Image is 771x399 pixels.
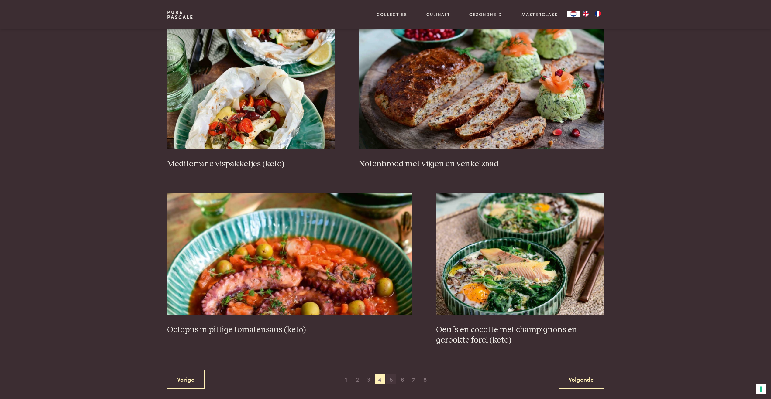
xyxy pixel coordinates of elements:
[756,384,766,394] button: Uw voorkeuren voor toestemming voor trackingtechnologieën
[409,374,419,384] span: 7
[580,11,592,17] a: EN
[567,11,580,17] a: NL
[436,193,604,346] a: Oeufs en cocotte met champignons en gerookte forel (keto) Oeufs en cocotte met champignons en ger...
[377,11,407,18] a: Collecties
[521,11,558,18] a: Masterclass
[167,28,335,169] a: Mediterrane vispakketjes (keto) Mediterrane vispakketjes (keto)
[398,374,407,384] span: 6
[167,370,205,389] a: Vorige
[567,11,604,17] aside: Language selected: Nederlands
[364,374,373,384] span: 3
[359,28,604,169] a: Notenbrood met vijgen en venkelzaad Notenbrood met vijgen en venkelzaad
[436,325,604,346] h3: Oeufs en cocotte met champignons en gerookte forel (keto)
[386,374,396,384] span: 5
[353,374,362,384] span: 2
[167,159,335,169] h3: Mediterrane vispakketjes (keto)
[359,159,604,169] h3: Notenbrood met vijgen en venkelzaad
[436,193,604,315] img: Oeufs en cocotte met champignons en gerookte forel (keto)
[420,374,430,384] span: 8
[592,11,604,17] a: FR
[167,193,412,335] a: Octopus in pittige tomatensaus (keto) Octopus in pittige tomatensaus (keto)
[375,374,385,384] span: 4
[167,10,194,19] a: PurePascale
[167,28,335,149] img: Mediterrane vispakketjes (keto)
[426,11,450,18] a: Culinair
[580,11,604,17] ul: Language list
[167,193,412,315] img: Octopus in pittige tomatensaus (keto)
[167,325,412,335] h3: Octopus in pittige tomatensaus (keto)
[559,370,604,389] a: Volgende
[567,11,580,17] div: Language
[359,28,604,149] img: Notenbrood met vijgen en venkelzaad
[341,374,351,384] span: 1
[469,11,502,18] a: Gezondheid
